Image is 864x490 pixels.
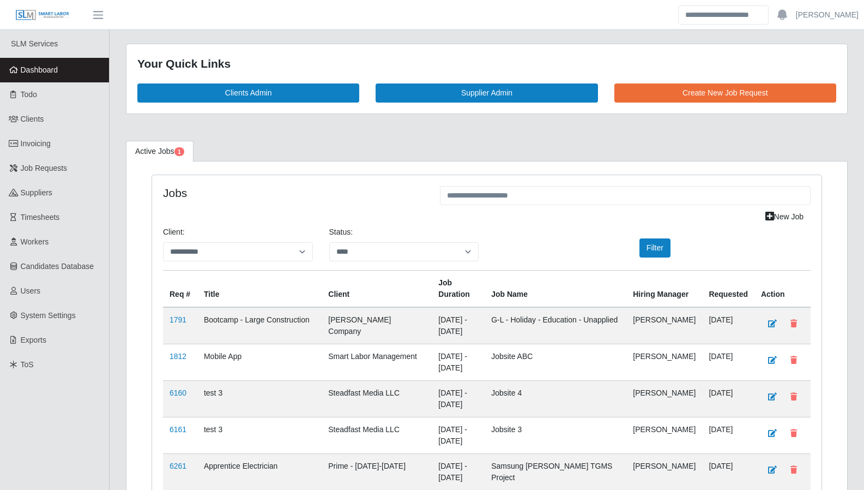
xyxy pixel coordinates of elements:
[702,453,754,490] td: [DATE]
[137,83,359,103] a: Clients Admin
[21,65,58,74] span: Dashboard
[796,9,859,21] a: [PERSON_NAME]
[485,307,626,344] td: G-L - Holiday - Education - Unapplied
[626,453,702,490] td: [PERSON_NAME]
[485,270,626,307] th: Job Name
[432,417,485,453] td: [DATE] - [DATE]
[21,164,68,172] span: Job Requests
[21,262,94,271] span: Candidates Database
[21,237,49,246] span: Workers
[21,115,44,123] span: Clients
[702,417,754,453] td: [DATE]
[626,270,702,307] th: Hiring Manager
[197,453,322,490] td: Apprentice Electrician
[126,141,194,162] a: Active Jobs
[376,83,597,103] a: Supplier Admin
[197,270,322,307] th: Title
[432,270,485,307] th: Job Duration
[432,344,485,380] td: [DATE] - [DATE]
[754,270,811,307] th: Action
[197,380,322,417] td: test 3
[626,344,702,380] td: [PERSON_NAME]
[163,226,185,238] label: Client:
[170,425,186,434] a: 6161
[626,380,702,417] td: [PERSON_NAME]
[626,307,702,344] td: [PERSON_NAME]
[702,380,754,417] td: [DATE]
[163,186,424,200] h4: Jobs
[322,344,432,380] td: Smart Labor Management
[329,226,353,238] label: Status:
[11,39,58,48] span: SLM Services
[322,307,432,344] td: [PERSON_NAME] Company
[174,147,184,156] span: Pending Jobs
[639,238,670,258] button: Filter
[702,270,754,307] th: Requested
[21,139,51,148] span: Invoicing
[21,286,41,295] span: Users
[322,453,432,490] td: Prime - [DATE]-[DATE]
[485,380,626,417] td: Jobsite 4
[626,417,702,453] td: [PERSON_NAME]
[702,344,754,380] td: [DATE]
[137,55,836,73] div: Your Quick Links
[322,380,432,417] td: Steadfast Media LLC
[702,307,754,344] td: [DATE]
[485,453,626,490] td: Samsung [PERSON_NAME] TGMS Project
[170,389,186,397] a: 6160
[197,307,322,344] td: Bootcamp - Large Construction
[21,360,34,369] span: ToS
[322,270,432,307] th: Client
[197,417,322,453] td: test 3
[485,344,626,380] td: Jobsite ABC
[21,90,37,99] span: Todo
[21,311,76,320] span: System Settings
[758,207,811,226] a: New Job
[485,417,626,453] td: Jobsite 3
[170,315,186,324] a: 1791
[163,270,197,307] th: Req #
[432,380,485,417] td: [DATE] - [DATE]
[614,83,836,103] a: Create New Job Request
[21,188,52,197] span: Suppliers
[170,352,186,361] a: 1812
[15,9,70,21] img: SLM Logo
[432,307,485,344] td: [DATE] - [DATE]
[21,336,46,344] span: Exports
[432,453,485,490] td: [DATE] - [DATE]
[322,417,432,453] td: Steadfast Media LLC
[170,462,186,470] a: 6261
[197,344,322,380] td: Mobile App
[678,5,769,25] input: Search
[21,213,60,222] span: Timesheets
